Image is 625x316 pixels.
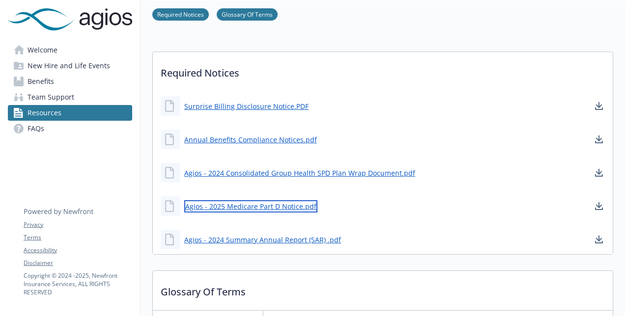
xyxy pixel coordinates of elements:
[593,200,605,212] a: download document
[8,58,132,74] a: New Hire and Life Events
[24,271,132,296] p: Copyright © 2024 - 2025 , Newfront Insurance Services, ALL RIGHTS RESERVED
[28,42,57,58] span: Welcome
[8,121,132,136] a: FAQs
[28,105,61,121] span: Resources
[593,167,605,179] a: download document
[184,235,341,245] a: Agios - 2024 Summary Annual Report (SAR) .pdf
[593,133,605,145] a: download document
[8,89,132,105] a: Team Support
[28,58,110,74] span: New Hire and Life Events
[593,100,605,112] a: download document
[28,121,44,136] span: FAQs
[28,74,54,89] span: Benefits
[24,220,132,229] a: Privacy
[184,101,309,111] a: Surprise Billing Disclosure Notice.PDF
[8,42,132,58] a: Welcome
[28,89,74,105] span: Team Support
[24,246,132,255] a: Accessibility
[8,74,132,89] a: Benefits
[153,271,613,307] p: Glossary Of Terms
[217,9,278,19] a: Glossary Of Terms
[184,134,317,145] a: Annual Benefits Compliance Notices.pdf
[8,105,132,121] a: Resources
[152,9,209,19] a: Required Notices
[184,200,317,212] a: Agios - 2025 Medicare Part D Notice.pdf
[593,234,605,245] a: download document
[24,233,132,242] a: Terms
[153,52,613,88] p: Required Notices
[184,168,415,178] a: Agios - 2024 Consolidated Group Health SPD Plan Wrap Document.pdf
[24,259,132,267] a: Disclaimer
